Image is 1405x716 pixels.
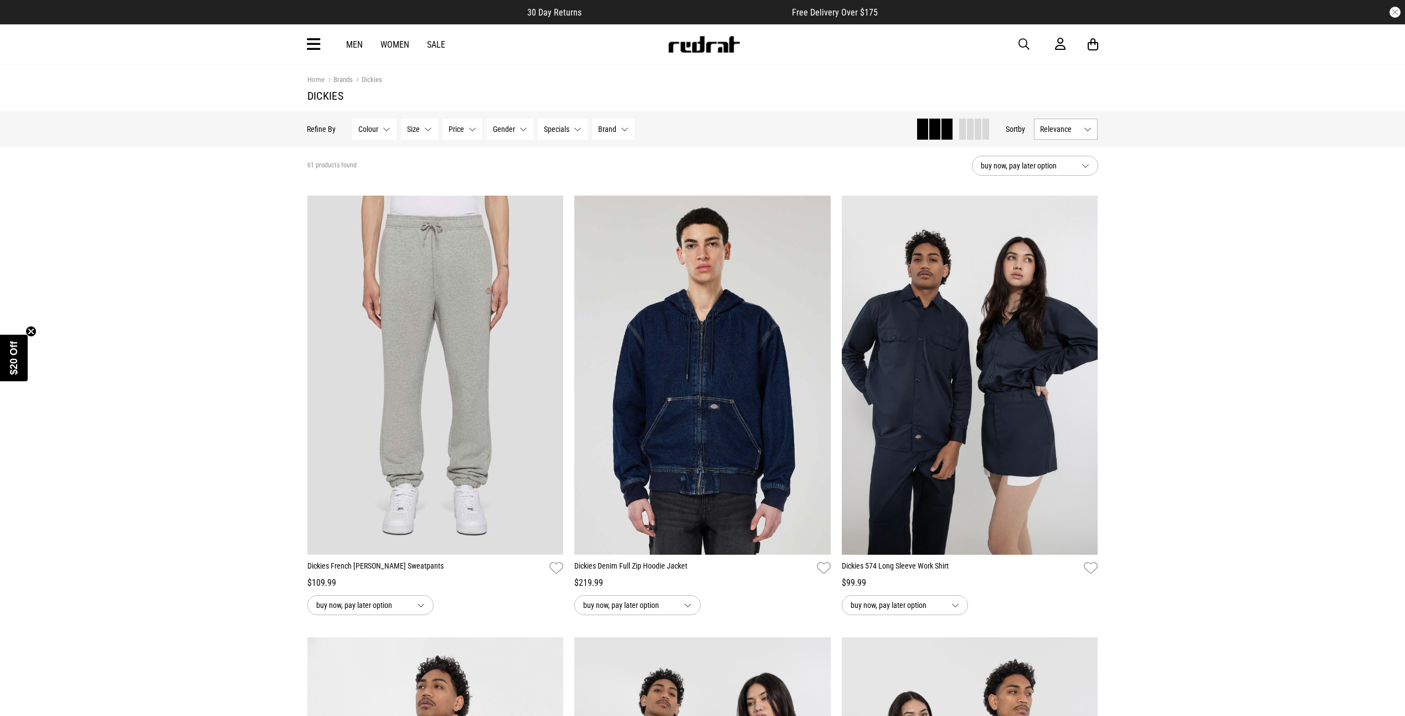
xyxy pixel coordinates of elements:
[353,75,382,86] a: Dickies
[353,119,397,140] button: Colour
[851,599,943,612] span: buy now, pay later option
[408,125,420,134] span: Size
[493,125,516,134] span: Gender
[307,125,336,134] p: Refine By
[1018,125,1026,134] span: by
[8,341,19,375] span: $20 Off
[307,89,1098,103] h1: Dickies
[1035,119,1098,140] button: Relevance
[667,36,740,53] img: Redrat logo
[981,159,1073,172] span: buy now, pay later option
[307,161,357,170] span: 61 products found
[307,75,325,84] a: Home
[792,7,878,18] span: Free Delivery Over $175
[1041,125,1080,134] span: Relevance
[574,576,831,590] div: $219.99
[574,196,831,555] img: Dickies Denim Full Zip Hoodie Jacket in Blue
[599,125,617,134] span: Brand
[842,595,968,615] button: buy now, pay later option
[972,156,1098,176] button: buy now, pay later option
[544,125,570,134] span: Specials
[402,119,439,140] button: Size
[25,326,37,337] button: Close teaser
[842,576,1098,590] div: $99.99
[307,196,564,555] img: Dickies French Terry Mapleton Sweatpants in Unknown
[574,560,812,576] a: Dickies Denim Full Zip Hoodie Jacket
[307,576,564,590] div: $109.99
[574,595,701,615] button: buy now, pay later option
[604,7,770,18] iframe: Customer reviews powered by Trustpilot
[346,39,363,50] a: Men
[527,7,581,18] span: 30 Day Returns
[593,119,635,140] button: Brand
[443,119,483,140] button: Price
[842,560,1080,576] a: Dickies 574 Long Sleeve Work Shirt
[307,595,434,615] button: buy now, pay later option
[487,119,534,140] button: Gender
[538,119,588,140] button: Specials
[449,125,465,134] span: Price
[583,599,675,612] span: buy now, pay later option
[307,560,545,576] a: Dickies French [PERSON_NAME] Sweatpants
[359,125,379,134] span: Colour
[842,196,1098,555] img: Dickies 574 Long Sleeve Work Shirt in Blue
[380,39,409,50] a: Women
[325,75,353,86] a: Brands
[427,39,445,50] a: Sale
[1006,122,1026,136] button: Sortby
[316,599,408,612] span: buy now, pay later option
